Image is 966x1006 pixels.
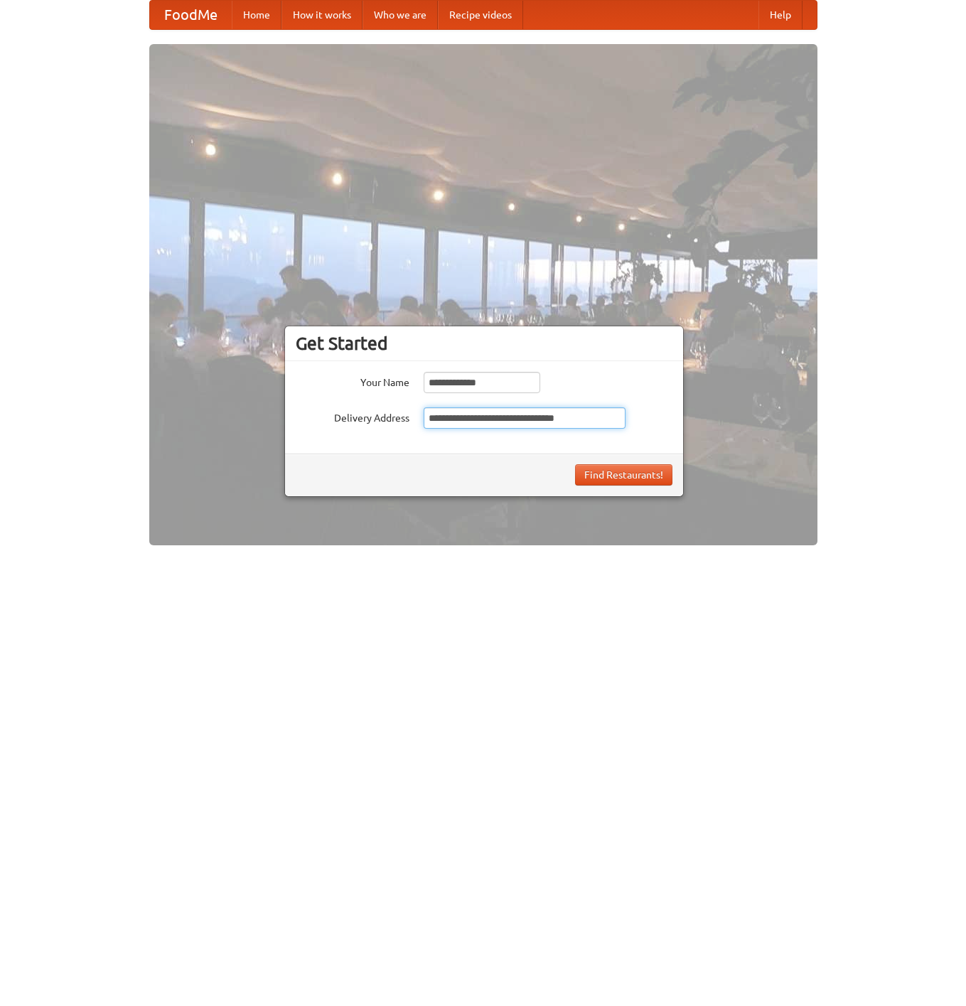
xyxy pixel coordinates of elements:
label: Delivery Address [296,407,409,425]
a: Who we are [363,1,438,29]
label: Your Name [296,372,409,390]
a: Recipe videos [438,1,523,29]
a: How it works [281,1,363,29]
a: Home [232,1,281,29]
a: Help [758,1,803,29]
h3: Get Started [296,333,672,354]
button: Find Restaurants! [575,464,672,486]
a: FoodMe [150,1,232,29]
